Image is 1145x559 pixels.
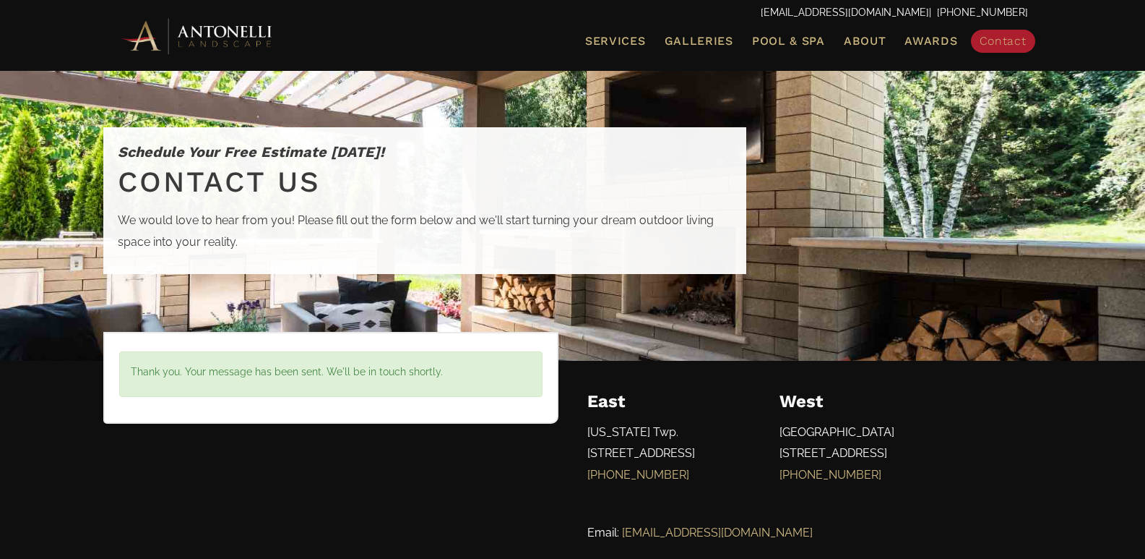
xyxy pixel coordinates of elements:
span: Galleries [665,34,733,48]
a: [EMAIL_ADDRESS][DOMAIN_NAME] [622,526,813,539]
a: About [838,32,892,51]
a: Contact [971,30,1035,53]
h4: East [587,390,751,414]
a: [PHONE_NUMBER] [587,468,689,482]
a: [EMAIL_ADDRESS][DOMAIN_NAME] [761,7,929,18]
p: Thank you. Your message has been sent. We'll be in touch shortly. [131,363,531,382]
h5: Schedule Your Free Estimate [DATE]! [118,142,732,162]
a: Pool & Spa [746,32,831,51]
a: Awards [899,32,963,51]
a: Services [579,32,652,51]
h4: West [779,390,1027,414]
span: About [844,35,886,47]
span: Awards [904,34,957,48]
p: [GEOGRAPHIC_DATA] [STREET_ADDRESS] [779,422,1027,493]
a: Galleries [659,32,739,51]
h1: Contact Us [118,162,732,202]
a: [PHONE_NUMBER] [779,468,881,482]
img: Antonelli Horizontal Logo [118,16,277,56]
span: Contact [980,34,1027,48]
p: [US_STATE] Twp. [STREET_ADDRESS] [587,422,751,493]
span: Services [585,35,646,47]
p: We would love to hear from you! Please fill out the form below and we'll start turning your dream... [118,210,732,260]
p: | [PHONE_NUMBER] [118,4,1028,22]
span: Email: [587,526,619,539]
span: Pool & Spa [752,34,825,48]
